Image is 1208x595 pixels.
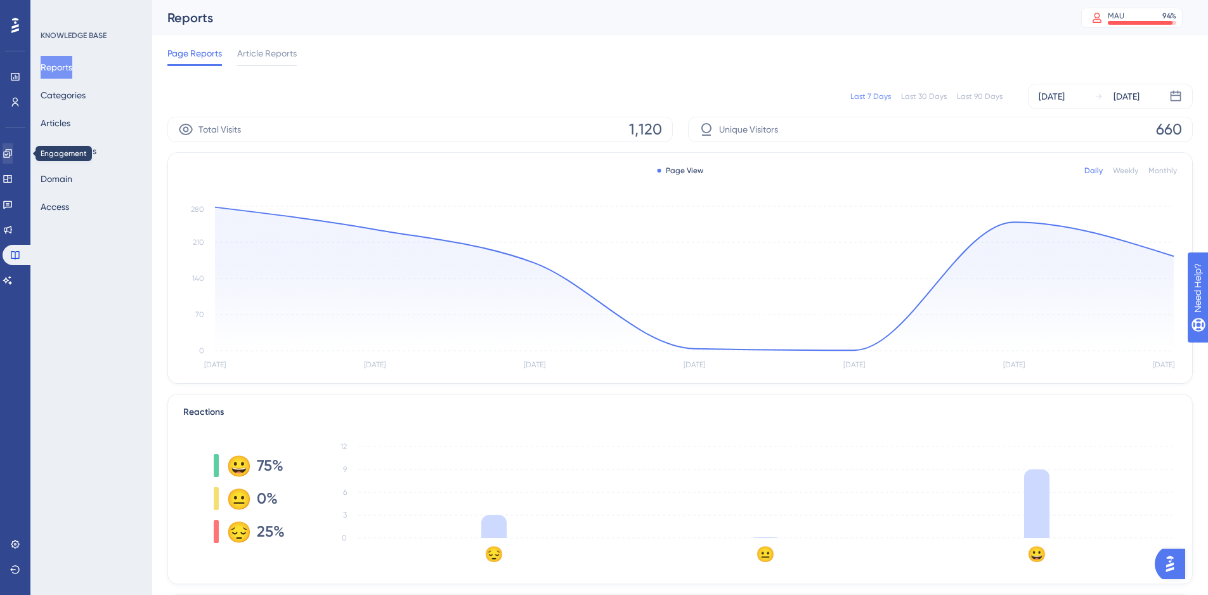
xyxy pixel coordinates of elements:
[192,274,204,283] tspan: 140
[257,521,285,542] span: 25%
[198,122,241,137] span: Total Visits
[342,533,347,542] tspan: 0
[1148,166,1177,176] div: Monthly
[1027,545,1046,563] text: 😀
[629,119,662,140] span: 1,120
[41,30,107,41] div: KNOWLEDGE BASE
[41,167,72,190] button: Domain
[843,360,865,369] tspan: [DATE]
[41,84,86,107] button: Categories
[343,488,347,497] tspan: 6
[183,405,1177,420] div: Reactions
[226,455,247,476] div: 😀
[756,545,775,563] text: 😐
[195,310,204,319] tspan: 70
[364,360,386,369] tspan: [DATE]
[719,122,778,137] span: Unique Visitors
[901,91,947,101] div: Last 30 Days
[167,46,222,61] span: Page Reports
[850,91,891,101] div: Last 7 Days
[524,360,545,369] tspan: [DATE]
[193,238,204,247] tspan: 210
[237,46,297,61] span: Article Reports
[226,488,247,509] div: 😐
[226,521,247,542] div: 😔
[957,91,1003,101] div: Last 90 Days
[343,511,347,520] tspan: 3
[1155,545,1193,583] iframe: UserGuiding AI Assistant Launcher
[167,9,1049,27] div: Reports
[30,3,79,18] span: Need Help?
[657,166,703,176] div: Page View
[41,56,72,79] button: Reports
[1113,166,1138,176] div: Weekly
[484,545,503,563] text: 😔
[41,195,69,218] button: Access
[1039,89,1065,104] div: [DATE]
[257,488,278,509] span: 0%
[41,112,70,134] button: Articles
[204,360,226,369] tspan: [DATE]
[1084,166,1103,176] div: Daily
[1108,11,1124,21] div: MAU
[1003,360,1025,369] tspan: [DATE]
[199,346,204,355] tspan: 0
[1156,119,1182,140] span: 660
[257,455,283,476] span: 75%
[191,205,204,214] tspan: 280
[1153,360,1174,369] tspan: [DATE]
[684,360,705,369] tspan: [DATE]
[343,465,347,474] tspan: 9
[341,442,347,451] tspan: 12
[1114,89,1140,104] div: [DATE]
[1162,11,1176,21] div: 94 %
[41,140,96,162] button: Page Settings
